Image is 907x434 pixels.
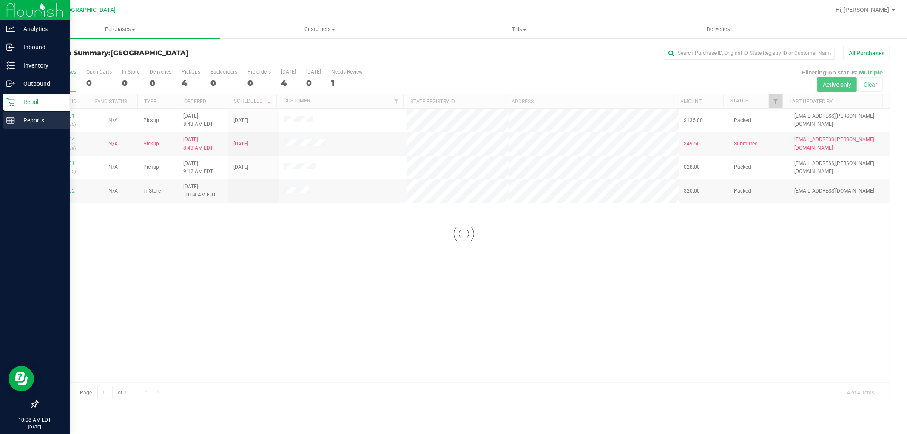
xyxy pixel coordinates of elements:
[4,424,66,430] p: [DATE]
[15,42,66,52] p: Inbound
[20,20,220,38] a: Purchases
[843,46,890,60] button: All Purchases
[6,79,15,88] inline-svg: Outbound
[695,26,742,33] span: Deliveries
[15,24,66,34] p: Analytics
[111,49,188,57] span: [GEOGRAPHIC_DATA]
[9,366,34,391] iframe: Resource center
[836,6,891,13] span: Hi, [PERSON_NAME]!
[6,61,15,70] inline-svg: Inventory
[6,116,15,125] inline-svg: Reports
[665,47,835,60] input: Search Purchase ID, Original ID, State Registry ID or Customer Name...
[419,20,619,38] a: Tills
[619,20,818,38] a: Deliveries
[15,97,66,107] p: Retail
[420,26,618,33] span: Tills
[58,6,116,14] span: [GEOGRAPHIC_DATA]
[4,416,66,424] p: 10:08 AM EDT
[15,79,66,89] p: Outbound
[220,26,419,33] span: Customers
[15,60,66,71] p: Inventory
[6,25,15,33] inline-svg: Analytics
[37,49,321,57] h3: Purchase Summary:
[6,43,15,51] inline-svg: Inbound
[20,26,220,33] span: Purchases
[220,20,419,38] a: Customers
[6,98,15,106] inline-svg: Retail
[15,115,66,125] p: Reports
